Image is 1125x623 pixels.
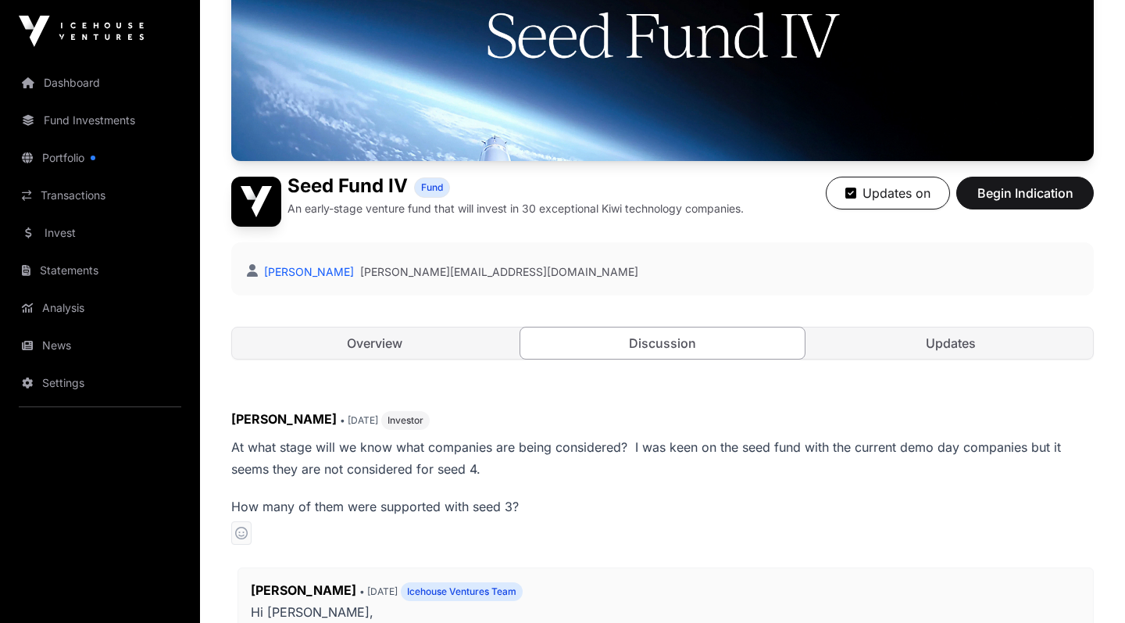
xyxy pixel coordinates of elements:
[976,184,1074,202] span: Begin Indication
[12,178,187,213] a: Transactions
[12,253,187,288] a: Statements
[287,201,744,217] p: An early-stage venture fund that will invest in 30 exceptional Kiwi technology companies.
[231,436,1094,480] p: At what stage will we know what companies are being considered? I was keen on the seed fund with ...
[387,414,423,427] span: Investor
[12,366,187,400] a: Settings
[1047,548,1125,623] iframe: Chat Widget
[421,181,443,194] span: Fund
[19,16,144,47] img: Icehouse Ventures Logo
[340,414,378,426] span: • [DATE]
[232,328,517,359] a: Overview
[231,177,281,227] img: Seed Fund IV
[360,264,638,280] a: [PERSON_NAME][EMAIL_ADDRESS][DOMAIN_NAME]
[826,177,950,209] button: Updates on
[12,291,187,325] a: Analysis
[808,328,1093,359] a: Updates
[520,327,806,360] a: Discussion
[231,411,337,427] span: [PERSON_NAME]
[261,265,354,278] a: [PERSON_NAME]
[12,216,187,250] a: Invest
[956,177,1094,209] button: Begin Indication
[231,496,1094,517] p: How many of them were supported with seed 3?
[232,328,1093,359] nav: Tabs
[251,582,356,598] span: [PERSON_NAME]
[956,192,1094,208] a: Begin Indication
[12,141,187,175] a: Portfolio
[407,585,516,598] span: Icehouse Ventures Team
[12,103,187,138] a: Fund Investments
[12,328,187,363] a: News
[287,177,408,198] h1: Seed Fund IV
[12,66,187,100] a: Dashboard
[359,585,398,597] span: • [DATE]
